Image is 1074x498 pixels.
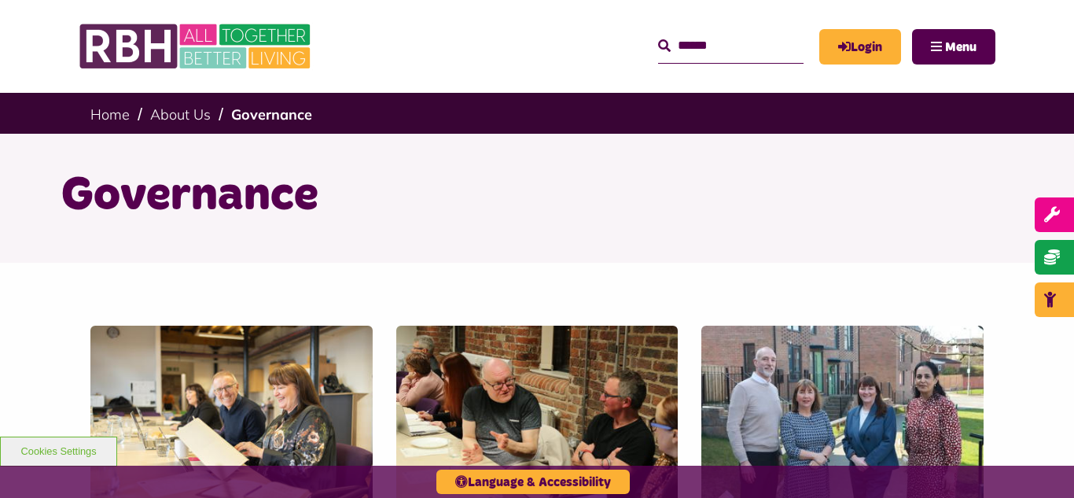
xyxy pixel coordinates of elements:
[231,105,312,124] a: Governance
[61,165,1013,227] h1: Governance
[1003,427,1074,498] iframe: Netcall Web Assistant for live chat
[79,16,314,77] img: RBH
[819,29,901,65] a: MyRBH
[436,470,630,494] button: Language & Accessibility
[90,105,130,124] a: Home
[150,105,211,124] a: About Us
[912,29,995,65] button: Navigation
[945,41,977,53] span: Menu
